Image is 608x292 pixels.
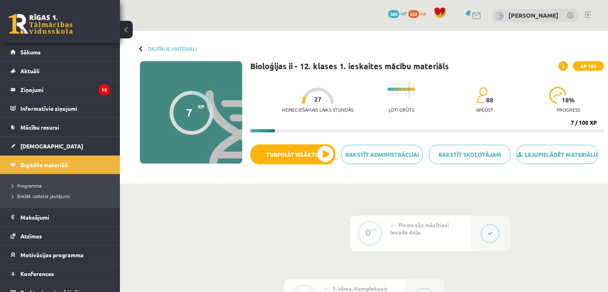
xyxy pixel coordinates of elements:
p: progress [556,107,580,112]
span: 380 [388,10,399,18]
a: Rakstīt skolotājam [429,145,510,164]
img: icon-short-line-57e1e144782c952c97e751825c79c345078a6d821885a25fce030b3d8c18986b.svg [405,93,406,95]
span: XP [198,104,204,109]
div: 7 [186,106,192,118]
span: 222 [408,10,419,18]
img: icon-long-line-d9ea69661e0d244f92f715978eff75569469978d946b2353a9bb055b3ed8787d.svg [409,82,410,97]
span: Biežāk uzdotie jautājumi [12,193,70,199]
a: Motivācijas programma [10,246,110,264]
img: icon-short-line-57e1e144782c952c97e751825c79c345078a6d821885a25fce030b3d8c18986b.svg [389,93,390,95]
i: 10 [99,84,110,95]
span: Sākums [20,48,41,56]
img: icon-short-line-57e1e144782c952c97e751825c79c345078a6d821885a25fce030b3d8c18986b.svg [413,93,414,95]
a: Biežāk uzdotie jautājumi [12,192,112,200]
img: Roberts Ķemers [495,12,503,20]
a: Mācību resursi [10,118,110,136]
a: Ziņojumi10 [10,80,110,99]
span: Konferences [20,270,54,277]
a: Atzīmes [10,227,110,245]
img: icon-short-line-57e1e144782c952c97e751825c79c345078a6d821885a25fce030b3d8c18986b.svg [389,84,390,86]
a: Maksājumi [10,208,110,226]
a: Rakstīt administrācijai [341,145,423,164]
a: [DEMOGRAPHIC_DATA] [10,137,110,155]
span: Pirms sāc mācīties! Ievada daļa. [390,221,449,236]
span: #1 [390,222,396,228]
p: apgūst [476,107,493,112]
a: Aktuāli [10,62,110,80]
a: 380 mP [388,10,407,16]
img: icon-short-line-57e1e144782c952c97e751825c79c345078a6d821885a25fce030b3d8c18986b.svg [401,93,402,95]
button: Turpināt iesākto [250,144,335,164]
span: #2 [324,286,330,292]
a: 222 xp [408,10,430,16]
legend: Maksājumi [20,208,110,226]
a: Rīgas 1. Tālmācības vidusskola [9,14,73,34]
legend: Ziņojumi [20,80,110,99]
span: 27 [314,96,321,103]
span: XP 100 [573,61,604,71]
span: Programma [12,182,42,189]
span: Digitālie materiāli [20,161,68,168]
span: Aktuāli [20,67,40,74]
img: icon-short-line-57e1e144782c952c97e751825c79c345078a6d821885a25fce030b3d8c18986b.svg [393,84,394,86]
span: Atzīmes [20,232,42,240]
img: icon-short-line-57e1e144782c952c97e751825c79c345078a6d821885a25fce030b3d8c18986b.svg [413,84,414,86]
img: icon-short-line-57e1e144782c952c97e751825c79c345078a6d821885a25fce030b3d8c18986b.svg [393,93,394,95]
a: Lejupielādēt materiālu [516,145,598,164]
a: Digitālie materiāli [148,46,197,52]
div: 0 [365,229,371,236]
span: Motivācijas programma [20,251,84,258]
span: mP [401,10,407,16]
img: icon-short-line-57e1e144782c952c97e751825c79c345078a6d821885a25fce030b3d8c18986b.svg [405,84,406,86]
img: icon-progress-161ccf0a02000e728c5f80fcf4c31c7af3da0e1684b2b1d7c360e028c24a22f1.svg [549,87,566,104]
a: Digitālie materiāli [10,156,110,174]
div: XP [371,228,377,232]
img: students-c634bb4e5e11cddfef0936a35e636f08e4e9abd3cc4e673bd6f9a4125e45ecb1.svg [476,87,488,104]
img: icon-short-line-57e1e144782c952c97e751825c79c345078a6d821885a25fce030b3d8c18986b.svg [401,84,402,86]
a: Informatīvie ziņojumi [10,99,110,118]
img: icon-short-line-57e1e144782c952c97e751825c79c345078a6d821885a25fce030b3d8c18986b.svg [397,84,398,86]
img: icon-short-line-57e1e144782c952c97e751825c79c345078a6d821885a25fce030b3d8c18986b.svg [397,93,398,95]
p: Ļoti grūts [389,107,414,112]
a: Konferences [10,264,110,283]
a: Sākums [10,43,110,61]
a: Programma [12,182,112,189]
span: 88 [486,96,493,104]
span: 18 % [562,96,575,104]
span: Mācību resursi [20,124,59,131]
span: [DEMOGRAPHIC_DATA] [20,142,83,150]
p: Nepieciešamais laiks stundās [282,107,353,112]
h1: Bioloģijas ii - 12. klases 1. ieskaites mācību materiāls [250,61,449,71]
legend: Informatīvie ziņojumi [20,99,110,118]
a: [PERSON_NAME] [508,11,558,19]
span: xp [421,10,426,16]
